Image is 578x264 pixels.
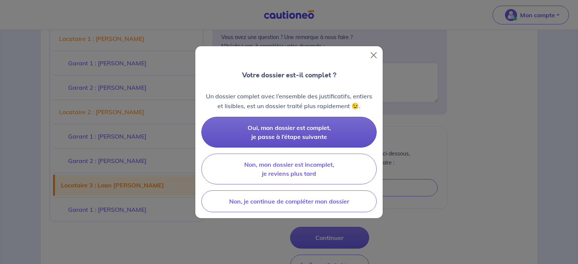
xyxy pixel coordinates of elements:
p: Votre dossier est-il complet ? [242,70,336,80]
span: Non, mon dossier est incomplet, je reviens plus tard [244,161,334,177]
p: Un dossier complet avec l’ensemble des justificatifs, entiers et lisibles, est un dossier traité ... [201,91,377,111]
button: Non, je continue de compléter mon dossier [201,190,377,212]
span: Oui, mon dossier est complet, je passe à l’étape suivante [248,124,331,140]
button: Close [368,49,380,61]
span: Non, je continue de compléter mon dossier [229,198,349,205]
button: Oui, mon dossier est complet, je passe à l’étape suivante [201,117,377,148]
button: Non, mon dossier est incomplet, je reviens plus tard [201,154,377,184]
